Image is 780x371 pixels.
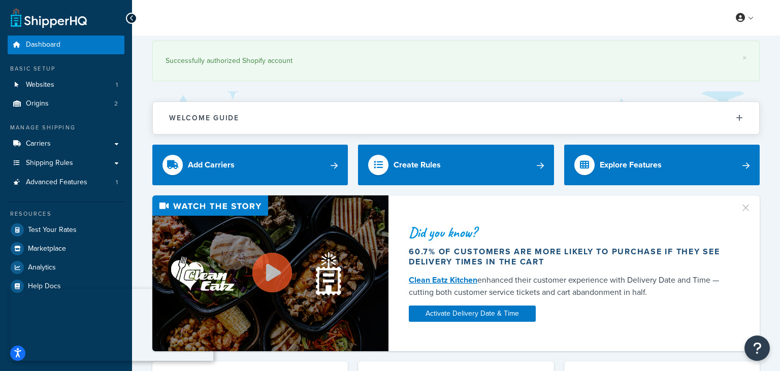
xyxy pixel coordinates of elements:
[409,247,729,267] div: 60.7% of customers are more likely to purchase if they see delivery times in the cart
[358,145,554,185] a: Create Rules
[8,94,124,113] li: Origins
[8,64,124,73] div: Basic Setup
[116,178,118,187] span: 1
[8,94,124,113] a: Origins2
[114,99,118,108] span: 2
[409,306,536,322] a: Activate Delivery Date & Time
[744,335,770,361] button: Open Resource Center
[8,210,124,218] div: Resources
[169,114,239,122] h2: Welcome Guide
[8,221,124,239] a: Test Your Rates
[600,158,662,172] div: Explore Features
[8,173,124,192] a: Advanced Features1
[26,159,73,167] span: Shipping Rules
[409,274,729,298] div: enhanced their customer experience with Delivery Date and Time — cutting both customer service ti...
[8,173,124,192] li: Advanced Features
[152,195,388,351] img: Video thumbnail
[166,54,746,68] div: Successfully authorized Shopify account
[8,36,124,54] a: Dashboard
[8,258,124,277] a: Analytics
[152,145,348,185] a: Add Carriers
[564,145,760,185] a: Explore Features
[8,240,124,258] a: Marketplace
[26,140,51,148] span: Carriers
[8,123,124,132] div: Manage Shipping
[26,81,54,89] span: Websites
[394,158,441,172] div: Create Rules
[26,178,87,187] span: Advanced Features
[28,282,61,291] span: Help Docs
[8,76,124,94] a: Websites1
[26,41,60,49] span: Dashboard
[742,54,746,62] a: ×
[28,226,77,234] span: Test Your Rates
[8,134,124,153] a: Carriers
[28,263,56,272] span: Analytics
[153,102,759,134] button: Welcome Guide
[26,99,49,108] span: Origins
[28,245,66,253] span: Marketplace
[8,277,124,295] a: Help Docs
[8,154,124,173] a: Shipping Rules
[8,76,124,94] li: Websites
[116,81,118,89] span: 1
[409,274,477,286] a: Clean Eatz Kitchen
[409,225,729,240] div: Did you know?
[188,158,235,172] div: Add Carriers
